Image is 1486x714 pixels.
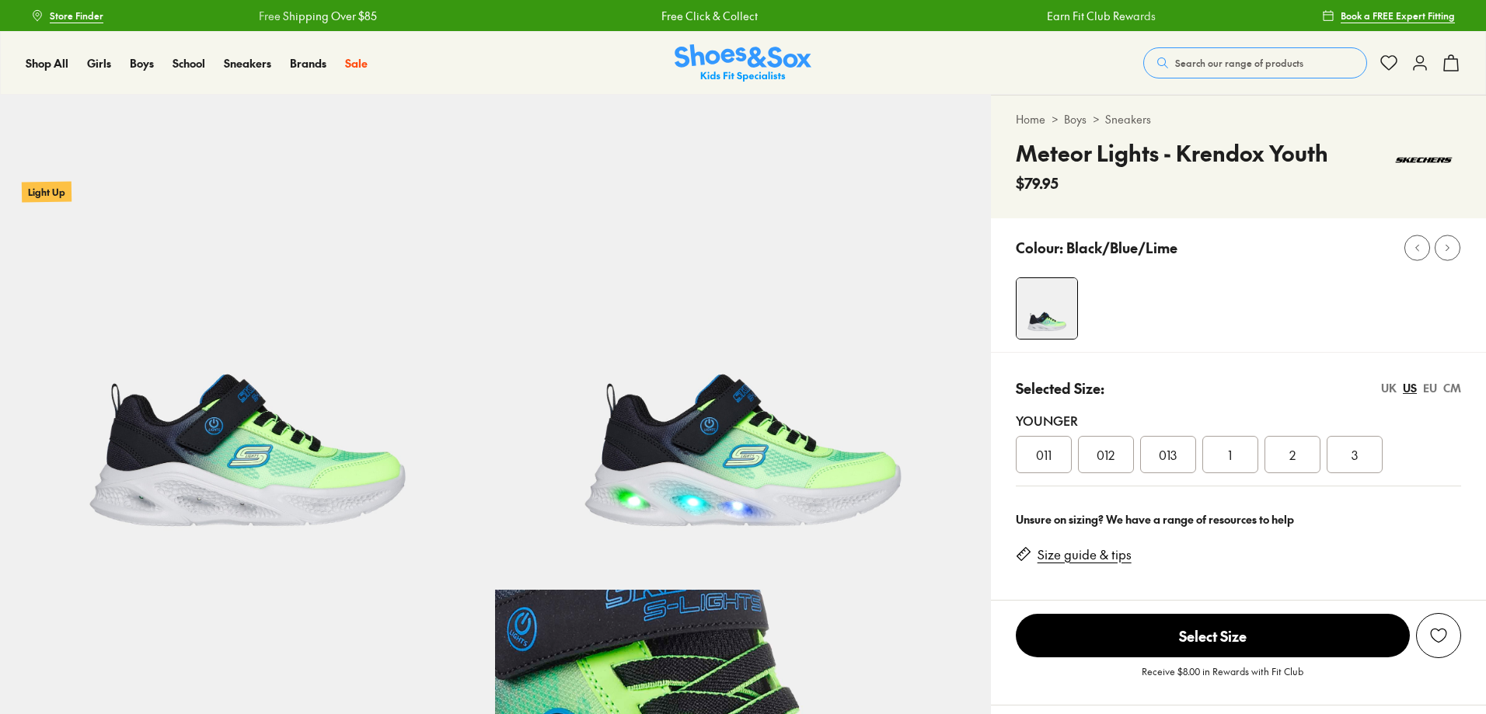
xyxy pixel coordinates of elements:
span: 013 [1159,445,1177,464]
span: Sneakers [224,55,271,71]
a: Brands [290,55,326,71]
div: UK [1381,380,1397,396]
button: Select Size [1016,613,1410,658]
a: Boys [130,55,154,71]
a: Sneakers [224,55,271,71]
a: Store Finder [31,2,103,30]
p: Light Up [22,181,72,202]
span: Book a FREE Expert Fitting [1341,9,1455,23]
p: Receive $8.00 in Rewards with Fit Club [1142,664,1303,692]
div: Unsure on sizing? We have a range of resources to help [1016,511,1461,528]
div: US [1403,380,1417,396]
a: Girls [87,55,111,71]
p: Colour: [1016,237,1063,258]
span: 3 [1352,445,1358,464]
a: Book a FREE Expert Fitting [1322,2,1455,30]
a: School [173,55,205,71]
a: Size guide & tips [1038,546,1132,563]
div: CM [1443,380,1461,396]
button: Add to Wishlist [1416,613,1461,658]
a: Free Shipping Over $85 [250,8,368,24]
div: EU [1423,380,1437,396]
img: 5-527751_1 [495,95,990,590]
a: Free Click & Collect [653,8,749,24]
a: Earn Fit Club Rewards [1038,8,1147,24]
a: Boys [1064,111,1087,127]
span: 012 [1097,445,1114,464]
p: Selected Size: [1016,378,1104,399]
p: Black/Blue/Lime [1066,237,1177,258]
a: Sale [345,55,368,71]
span: Brands [290,55,326,71]
span: Sale [345,55,368,71]
span: Select Size [1016,614,1410,657]
div: Younger [1016,411,1461,430]
h4: Meteor Lights - Krendox Youth [1016,137,1328,169]
span: 1 [1228,445,1232,464]
span: $79.95 [1016,172,1059,193]
button: Search our range of products [1143,47,1367,78]
div: > > [1016,111,1461,127]
span: Girls [87,55,111,71]
span: 011 [1036,445,1052,464]
img: 4-527750_1 [1017,278,1077,339]
a: Home [1016,111,1045,127]
img: SNS_Logo_Responsive.svg [675,44,811,82]
span: 2 [1289,445,1296,464]
span: Shop All [26,55,68,71]
img: Vendor logo [1387,137,1461,183]
span: School [173,55,205,71]
a: Shop All [26,55,68,71]
span: Search our range of products [1175,56,1303,70]
span: Store Finder [50,9,103,23]
a: Shoes & Sox [675,44,811,82]
span: Boys [130,55,154,71]
a: Sneakers [1105,111,1151,127]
